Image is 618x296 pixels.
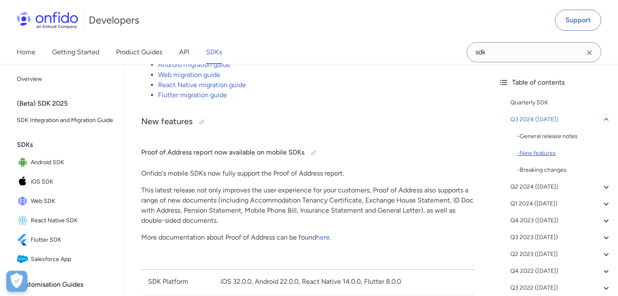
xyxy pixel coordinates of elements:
span: Salesforce App [31,253,114,265]
a: Android migration guide [158,61,230,69]
h1: Developers [89,13,139,27]
div: Customisation Guides [17,276,121,293]
div: - General release notes [517,131,611,141]
a: Q2 2024 ([DATE]) [510,182,611,192]
a: Q3 2022 ([DATE]) [510,283,611,293]
a: Q2 2023 ([DATE]) [510,249,611,259]
span: SDK Integration and Migration Guide [17,115,114,125]
a: Web migration guide [158,71,220,79]
img: IconFlutter SDK [17,234,31,246]
a: IconSalesforce AppSalesforce App [13,250,117,269]
a: -Breaking changes [517,165,611,175]
div: Cookie Preferences [6,271,27,292]
button: Open Preferences [6,271,27,292]
a: API [179,40,189,64]
a: -New features [517,148,611,158]
a: IconAndroid SDKAndroid SDK [13,153,117,172]
img: IconSalesforce App [17,253,31,265]
a: here [316,233,330,241]
img: IconReact Native SDK [17,215,31,227]
a: Home [17,40,35,64]
img: IconiOS SDK [17,176,31,188]
p: This latest release not only improves the user experience for your customers, Proof of Address al... [141,185,475,226]
a: Overview [13,71,117,88]
div: Table of contents [499,77,611,88]
a: IconWeb SDKWeb SDK [13,192,117,211]
p: Onfido's mobile SDKs now fully support the Proof of Address report. [141,168,475,179]
div: - Breaking changes [517,165,611,175]
a: -General release notes [517,131,611,141]
div: - New features [517,148,611,158]
span: Android SDK [31,157,114,168]
svg: Clear search field button [584,48,594,58]
a: IconReact Native SDKReact Native SDK [13,211,117,230]
td: SDK Platform [141,270,214,294]
a: Product Guides [116,40,162,64]
a: React Native migration guide [158,81,246,89]
a: IconiOS SDKiOS SDK [13,173,117,191]
div: SDKs [17,136,121,153]
a: Q4 2022 ([DATE]) [510,266,611,276]
img: IconWeb SDK [17,195,31,207]
a: Q3 2023 ([DATE]) [510,232,611,243]
p: More documentation about Proof of Address can be found . [141,232,475,243]
a: Flutter migration guide [158,91,227,99]
a: Q3 2024 ([DATE]) [510,115,611,125]
span: Web SDK [31,195,114,207]
a: Support [555,10,601,31]
h4: Proof of Address report now available on mobile SDKs [141,146,475,160]
input: Onfido search input field [467,42,601,62]
a: SDK Integration and Migration Guide [13,112,117,129]
a: IconFlutter SDKFlutter SDK [13,231,117,249]
div: (Beta) SDK 2025 [17,95,121,112]
span: Overview [17,74,114,84]
h3: New features [141,115,475,129]
td: iOS 32.0.0, Android 22.0.0, React Native 14.0.0, Flutter 8.0.0 [214,270,475,294]
span: Flutter SDK [31,234,114,246]
a: Quarterly SDK [510,98,611,108]
img: Onfido Logo [17,12,78,29]
a: Q1 2024 ([DATE]) [510,199,611,209]
img: IconAndroid SDK [17,157,31,168]
a: Getting Started [52,40,99,64]
span: iOS SDK [31,176,114,188]
a: Q4 2023 ([DATE]) [510,216,611,226]
span: React Native SDK [31,215,114,227]
a: SDKs [206,40,222,64]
